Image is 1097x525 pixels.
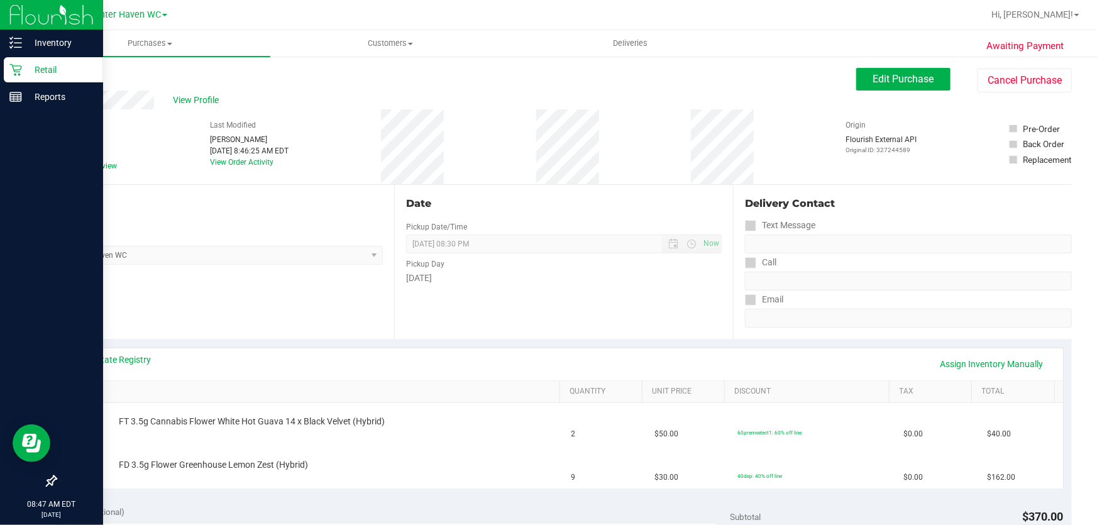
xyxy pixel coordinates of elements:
label: Pickup Date/Time [406,221,467,233]
span: $370.00 [1023,510,1064,523]
span: $162.00 [987,472,1015,484]
p: Reports [22,89,97,104]
a: Deliveries [510,30,751,57]
span: 40dep: 40% off line [737,473,782,479]
span: View Profile [173,94,223,107]
a: Customers [270,30,510,57]
input: Format: (999) 999-9999 [745,272,1072,290]
button: Cancel Purchase [978,69,1072,92]
div: Pre-Order [1023,123,1061,135]
div: [DATE] [406,272,722,285]
p: [DATE] [6,510,97,519]
a: View Order Activity [211,158,274,167]
a: Quantity [570,387,637,397]
a: Unit Price [652,387,720,397]
span: $30.00 [654,472,678,484]
p: Retail [22,62,97,77]
span: $50.00 [654,428,678,440]
span: 2 [571,428,576,440]
div: [DATE] 8:46:25 AM EDT [211,145,289,157]
a: View State Registry [76,353,152,366]
p: Inventory [22,35,97,50]
div: Location [55,196,383,211]
div: Date [406,196,722,211]
inline-svg: Reports [9,91,22,103]
span: $0.00 [904,472,923,484]
a: SKU [74,387,554,397]
inline-svg: Retail [9,64,22,76]
button: Edit Purchase [856,68,951,91]
a: Assign Inventory Manually [932,353,1052,375]
a: Purchases [30,30,270,57]
iframe: Resource center [13,424,50,462]
span: Hi, [PERSON_NAME]! [991,9,1073,19]
p: 08:47 AM EDT [6,499,97,510]
div: Flourish External API [846,134,917,155]
div: Delivery Contact [745,196,1072,211]
span: $0.00 [904,428,923,440]
div: Replacement [1023,153,1072,166]
span: FT 3.5g Cannabis Flower White Hot Guava 14 x Black Velvet (Hybrid) [119,416,385,428]
label: Pickup Day [406,258,444,270]
span: Awaiting Payment [987,39,1064,53]
span: Winter Haven WC [89,9,161,20]
label: Last Modified [211,119,256,131]
p: Original ID: 327244589 [846,145,917,155]
span: Subtotal [730,512,761,522]
span: Customers [271,38,510,49]
a: Total [982,387,1050,397]
span: $40.00 [987,428,1011,440]
span: 9 [571,472,576,484]
span: Deliveries [596,38,664,49]
span: Purchases [30,38,270,49]
span: 60premselect1: 60% off line [737,429,802,436]
span: FD 3.5g Flower Greenhouse Lemon Zest (Hybrid) [119,459,308,471]
label: Origin [846,119,866,131]
inline-svg: Inventory [9,36,22,49]
label: Text Message [745,216,815,235]
div: Back Order [1023,138,1065,150]
div: [PERSON_NAME] [211,134,289,145]
label: Call [745,253,776,272]
span: Edit Purchase [873,73,934,85]
a: Discount [734,387,885,397]
label: Email [745,290,783,309]
a: Tax [900,387,967,397]
input: Format: (999) 999-9999 [745,235,1072,253]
